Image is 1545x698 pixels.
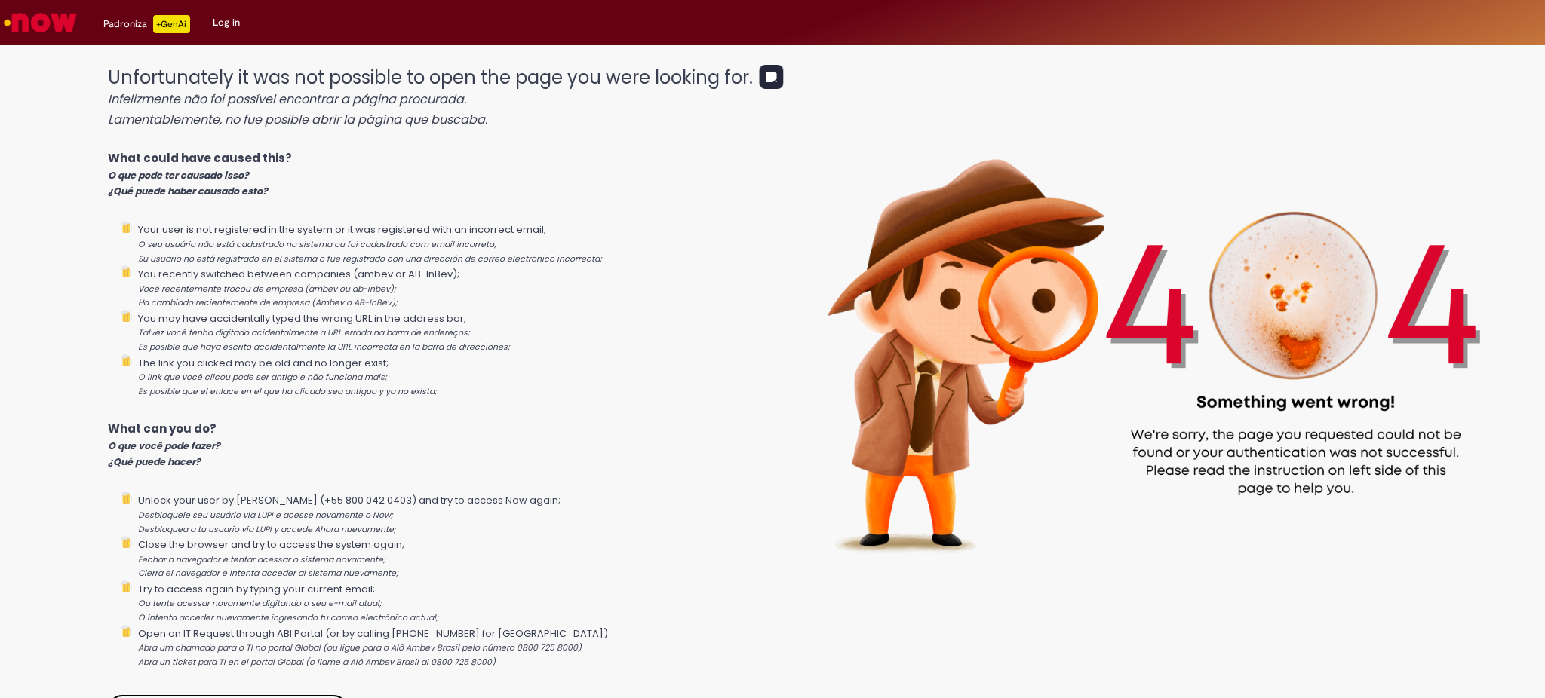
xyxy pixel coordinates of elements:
[108,150,754,198] p: What could have caused this?
[108,421,754,469] p: What can you do?
[103,15,190,33] div: Padroniza
[108,90,466,108] i: Infelizmente não foi possível encontrar a página procurada.
[138,297,398,308] i: Ha cambiado recientemente de empresa (Ambev o AB-InBev);
[138,642,582,654] i: Abra um chamado para o TI no portal Global (ou ligue para o Alô Ambev Brasil pelo número 0800 725...
[108,185,268,197] i: ¿Qué puede haber causado esto?
[138,265,754,310] li: You recently switched between companies (ambev or AB-InBev);
[138,341,510,353] i: Es posible que haya escrito accidentalmente la URL incorrecta en la barra de direcciones;
[138,239,496,250] i: O seu usuário não está cadastrado no sistema ou foi cadastrado com email incorreto;
[2,8,79,38] img: ServiceNow
[138,554,385,565] i: Fechar o navegador e tentar acessar o sistema novamente;
[138,580,754,625] li: Try to access again by typing your current email;
[138,386,437,397] i: Es posible que el enlace en el que ha clicado sea antiguo y ya no exista;
[138,283,396,295] i: Você recentemente trocou de empresa (ambev ou ab-inbev);
[108,68,754,127] h1: Unfortunately it was not possible to open the page you were looking for.
[108,169,249,182] i: O que pode ter causado isso?
[138,568,398,579] i: Cierra el navegador e intenta acceder al sistema nuevamente;
[754,53,1545,604] img: 404_ambev_new.png
[108,439,220,452] i: O que você pode fazer?
[138,536,754,580] li: Close the browser and try to access the system again;
[138,491,754,536] li: Unlock your user by [PERSON_NAME] (+55 800 042 0403) and try to access Now again;
[138,598,382,609] i: Ou tente acessar novamente digitando o seu e-mail atual;
[138,327,470,338] i: Talvez você tenha digitado acidentalmente a URL errada na barra de endereços;
[138,253,602,265] i: Su usuario no está registrado en el sistema o fue registrado con una dirección de correo electrón...
[138,310,754,354] li: You may have accidentally typed the wrong URL in the address bar;
[153,15,190,33] p: +GenAi
[138,657,496,668] i: Abra un ticket para TI en el portal Global (o llame a Alô Ambev Brasil al 0800 725 8000)
[138,372,387,383] i: O link que você clicou pode ser antigo e não funciona mais;
[138,354,754,399] li: The link you clicked may be old and no longer exist;
[108,111,487,128] i: Lamentablemente, no fue posible abrir la página que buscaba.
[138,625,754,669] li: Open an IT Request through ABI Portal (or by calling [PHONE_NUMBER] for [GEOGRAPHIC_DATA])
[138,510,393,521] i: Desbloqueie seu usuário via LUPI e acesse novamente o Now;
[108,455,201,468] i: ¿Qué puede hacer?
[138,524,396,535] i: Desbloquea a tu usuario vía LUPI y accede Ahora nuevamente;
[138,612,438,623] i: O intenta acceder nuevamente ingresando tu correo electrónico actual;
[138,221,754,265] li: Your user is not registered in the system or it was registered with an incorrect email;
